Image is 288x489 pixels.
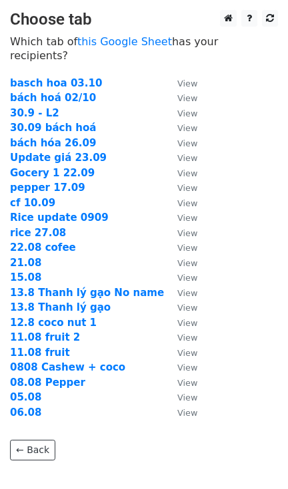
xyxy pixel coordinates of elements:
small: View [177,79,197,88]
a: View [164,122,197,134]
a: View [164,152,197,164]
a: View [164,361,197,373]
small: View [177,288,197,298]
a: View [164,407,197,418]
a: 11.08 fruit [10,347,70,359]
small: View [177,273,197,283]
a: 30.09 bách hoá [10,122,96,134]
small: View [177,378,197,388]
small: View [177,153,197,163]
small: View [177,228,197,238]
small: View [177,198,197,208]
a: View [164,167,197,179]
a: 11.08 fruit 2 [10,331,80,343]
a: ← Back [10,440,55,460]
a: 30.9 - L2 [10,107,59,119]
small: View [177,108,197,118]
a: this Google Sheet [77,35,172,48]
a: 21.08 [10,257,41,269]
a: bách hóa 26.09 [10,137,96,149]
a: Update giá 23.09 [10,152,107,164]
a: 0808 Cashew + coco [10,361,125,373]
a: 13.8 Thanh lý gạo No name [10,287,164,299]
small: View [177,168,197,178]
a: rice 27.08 [10,227,66,239]
a: basch hoa 03.10 [10,77,102,89]
a: pepper 17.09 [10,182,85,194]
small: View [177,258,197,268]
a: View [164,391,197,403]
a: bách hoá 02/10 [10,92,96,104]
p: Which tab of has your recipients? [10,35,278,63]
small: View [177,138,197,148]
a: 08.08 Pepper [10,377,85,389]
a: View [164,301,197,313]
small: View [177,318,197,328]
small: View [177,213,197,223]
h3: Choose tab [10,10,278,29]
a: View [164,227,197,239]
a: View [164,377,197,389]
a: cf 10.09 [10,197,55,209]
a: View [164,212,197,224]
small: View [177,348,197,358]
a: 05.08 [10,391,41,403]
a: View [164,242,197,253]
small: View [177,183,197,193]
a: 12.8 coco nut 1 [10,317,97,329]
small: View [177,333,197,343]
a: View [164,257,197,269]
a: View [164,331,197,343]
a: View [164,287,197,299]
a: 06.08 [10,407,41,418]
small: View [177,408,197,418]
small: View [177,303,197,313]
a: View [164,107,197,119]
a: 22.08 cofee [10,242,76,253]
small: View [177,393,197,403]
a: View [164,317,197,329]
small: View [177,123,197,133]
a: View [164,347,197,359]
a: View [164,92,197,104]
a: Gocery 1 22.09 [10,167,95,179]
a: 15.08 [10,271,41,283]
a: View [164,197,197,209]
a: View [164,137,197,149]
a: Rice update 0909 [10,212,109,224]
small: View [177,363,197,373]
a: View [164,182,197,194]
a: View [164,271,197,283]
a: 13.8 Thanh lý gạo [10,301,111,313]
a: View [164,77,197,89]
small: View [177,243,197,253]
small: View [177,93,197,103]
